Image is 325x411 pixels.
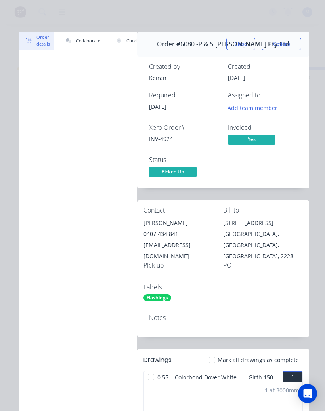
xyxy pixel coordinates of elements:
div: Xero Order # [149,124,218,131]
div: Open Intercom Messenger [298,384,317,403]
div: [PERSON_NAME] [143,217,223,228]
div: Created [228,63,297,70]
span: Picked Up [149,167,197,177]
div: Required [149,91,218,99]
button: 1 [283,371,302,382]
div: [PERSON_NAME]0407 434 841[EMAIL_ADDRESS][DOMAIN_NAME] [143,217,223,262]
button: Collaborate [59,32,104,50]
div: [STREET_ADDRESS][GEOGRAPHIC_DATA], [GEOGRAPHIC_DATA], [GEOGRAPHIC_DATA], 2228 [223,217,303,262]
div: Assigned to [228,91,297,99]
div: INV-4924 [149,135,218,143]
div: Bill to [223,207,303,214]
button: Checklists [109,32,151,50]
div: Invoiced [228,124,297,131]
span: Yes [228,135,275,145]
span: 0.55 [154,371,172,383]
button: Close [226,38,255,50]
div: [GEOGRAPHIC_DATA], [GEOGRAPHIC_DATA], [GEOGRAPHIC_DATA], 2228 [223,228,303,262]
button: Add team member [228,103,282,113]
span: Mark all drawings as complete [218,356,299,364]
div: Flashings [143,294,171,301]
div: Created by [149,63,218,70]
button: Picked Up [149,167,197,179]
div: Keiran [149,74,218,82]
button: Add team member [224,103,282,113]
div: 1 at 3000mm [265,386,299,394]
div: Drawings [143,355,172,365]
div: [STREET_ADDRESS] [223,217,303,228]
span: [DATE] [228,74,245,82]
div: Notes [149,314,297,322]
span: Order #6080 - [157,40,198,48]
button: Order details [19,32,54,50]
span: [DATE] [149,103,166,110]
div: Labels [143,284,223,291]
div: Pick up [143,262,223,269]
div: Contact [143,207,223,214]
div: Status [149,156,218,164]
button: Options [262,38,301,50]
div: [EMAIL_ADDRESS][DOMAIN_NAME] [143,240,223,262]
span: Colorbond Dover White [172,371,240,383]
div: PO [223,262,303,269]
div: 0407 434 841 [143,228,223,240]
span: P & S [PERSON_NAME] Pty Ltd [198,40,289,48]
span: Girth 150 [249,371,273,383]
